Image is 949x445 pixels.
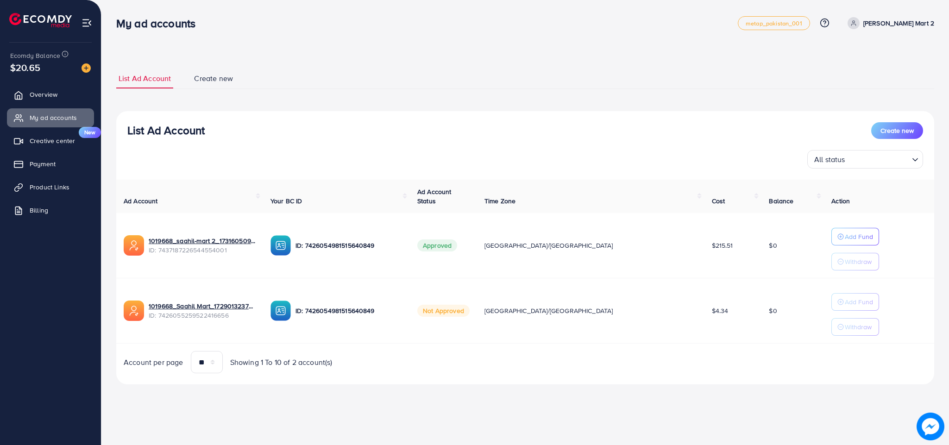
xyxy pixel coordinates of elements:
[119,73,171,84] span: List Ad Account
[769,196,793,206] span: Balance
[116,17,203,30] h3: My ad accounts
[7,85,94,104] a: Overview
[7,201,94,219] a: Billing
[9,13,72,27] img: logo
[831,228,879,245] button: Add Fund
[845,231,873,242] p: Add Fund
[124,357,183,368] span: Account per page
[30,159,56,169] span: Payment
[82,18,92,28] img: menu
[10,61,40,74] span: $20.65
[871,122,923,139] button: Create new
[417,187,452,206] span: Ad Account Status
[831,318,879,336] button: Withdraw
[10,51,60,60] span: Ecomdy Balance
[831,293,879,311] button: Add Fund
[417,239,457,251] span: Approved
[769,241,777,250] span: $0
[7,178,94,196] a: Product Links
[82,63,91,73] img: image
[30,136,75,145] span: Creative center
[295,240,402,251] p: ID: 7426054981515640849
[7,132,94,150] a: Creative centerNew
[149,311,256,320] span: ID: 7426055259522416656
[149,236,256,245] a: 1019668_saahil-mart 2_1731605098901
[124,301,144,321] img: ic-ads-acc.e4c84228.svg
[149,301,256,311] a: 1019668_Saahil Mart_1729013237313
[746,20,802,26] span: metap_pakistan_001
[295,305,402,316] p: ID: 7426054981515640849
[124,196,158,206] span: Ad Account
[848,151,908,166] input: Search for option
[845,321,872,332] p: Withdraw
[30,113,77,122] span: My ad accounts
[844,17,934,29] a: [PERSON_NAME] Mart 2
[149,236,256,255] div: <span class='underline'>1019668_saahil-mart 2_1731605098901</span></br>7437187226544554001
[270,196,302,206] span: Your BC ID
[230,357,333,368] span: Showing 1 To 10 of 2 account(s)
[831,196,850,206] span: Action
[807,150,923,169] div: Search for option
[812,153,847,166] span: All status
[845,256,872,267] p: Withdraw
[79,127,101,138] span: New
[270,301,291,321] img: ic-ba-acc.ded83a64.svg
[30,206,48,215] span: Billing
[712,241,733,250] span: $215.51
[712,306,729,315] span: $4.34
[738,16,810,30] a: metap_pakistan_001
[30,182,69,192] span: Product Links
[769,306,777,315] span: $0
[194,73,233,84] span: Create new
[484,196,515,206] span: Time Zone
[149,301,256,320] div: <span class='underline'>1019668_Saahil Mart_1729013237313</span></br>7426055259522416656
[7,108,94,127] a: My ad accounts
[7,155,94,173] a: Payment
[863,18,934,29] p: [PERSON_NAME] Mart 2
[712,196,725,206] span: Cost
[845,296,873,307] p: Add Fund
[919,415,942,438] img: image
[124,235,144,256] img: ic-ads-acc.e4c84228.svg
[270,235,291,256] img: ic-ba-acc.ded83a64.svg
[127,124,205,137] h3: List Ad Account
[880,126,914,135] span: Create new
[831,253,879,270] button: Withdraw
[484,306,613,315] span: [GEOGRAPHIC_DATA]/[GEOGRAPHIC_DATA]
[417,305,470,317] span: Not Approved
[149,245,256,255] span: ID: 7437187226544554001
[30,90,57,99] span: Overview
[484,241,613,250] span: [GEOGRAPHIC_DATA]/[GEOGRAPHIC_DATA]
